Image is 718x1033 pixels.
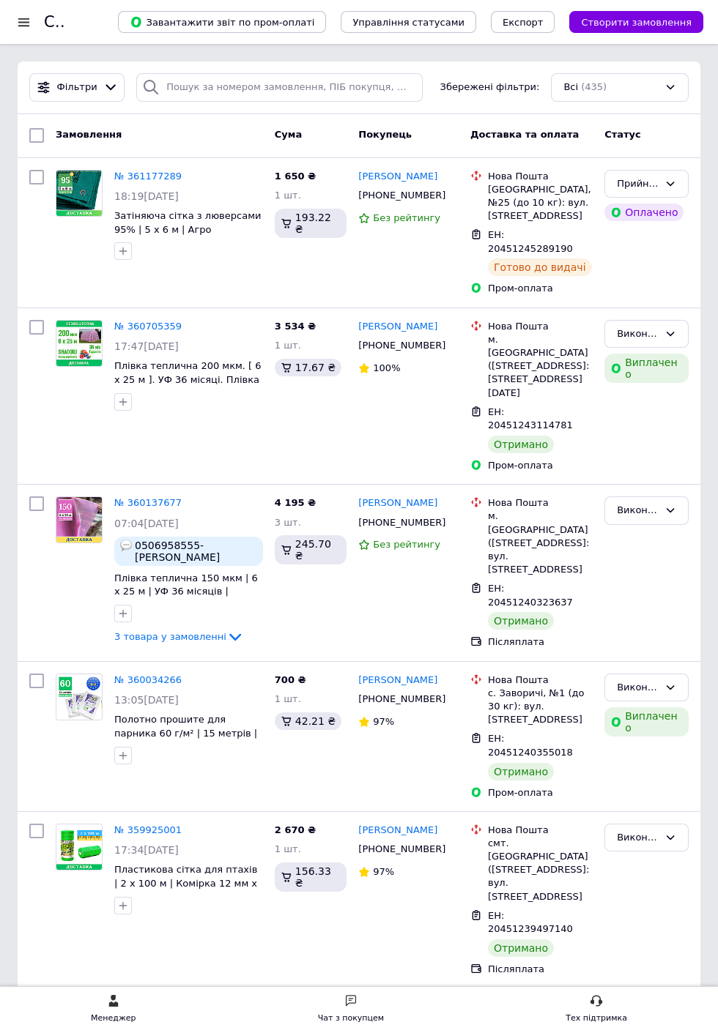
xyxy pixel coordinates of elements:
[488,496,593,510] div: Нова Пошта
[358,129,412,140] span: Покупець
[488,786,593,799] div: Пром-оплата
[355,336,447,355] div: [PHONE_NUMBER]
[488,763,554,780] div: Отримано
[488,939,554,957] div: Отримано
[488,612,554,630] div: Отримано
[130,15,314,29] span: Завантажити звіт по пром-оплаті
[488,406,573,431] span: ЕН: 20451243114781
[352,17,465,28] span: Управління статусами
[355,186,447,205] div: [PHONE_NUMBER]
[373,716,394,727] span: 97%
[114,171,182,182] a: № 361177289
[488,229,573,254] span: ЕН: 20451245289190
[114,824,182,835] a: № 359925001
[358,496,437,510] a: [PERSON_NAME]
[114,864,257,916] a: Пластикова сітка для птахів | 2 х 100 м | Комірка 12 мм х 14 мм | Сітка зелена для курчат кроликі...
[617,327,659,342] div: Виконано
[275,321,316,332] span: 3 534 ₴
[114,674,182,685] a: № 360034266
[566,1011,627,1026] div: Тех підтримка
[275,712,341,730] div: 42.21 ₴
[56,674,103,720] a: Фото товару
[604,204,684,221] div: Оплачено
[617,680,659,695] div: Виконано
[114,190,179,202] span: 18:19[DATE]
[358,674,437,687] a: [PERSON_NAME]
[136,73,423,102] input: Пошук за номером замовлення, ПІБ покупця, номером телефону, Email, номером накладної
[275,171,316,182] span: 1 650 ₴
[617,176,659,192] div: Прийнято
[56,321,102,366] img: Фото товару
[118,11,326,33] button: Завантажити звіт по пром-оплаті
[341,11,476,33] button: Управління статусами
[56,171,102,216] img: Фото товару
[617,503,659,518] div: Виконано
[617,830,659,846] div: Виконано
[114,321,182,332] a: № 360705359
[44,13,193,31] h1: Список замовлень
[275,517,301,528] span: 3 шт.
[56,170,103,217] a: Фото товару
[488,837,593,903] div: смт. [GEOGRAPHIC_DATA] ([STREET_ADDRESS]: вул. [STREET_ADDRESS]
[488,170,593,183] div: Нова Пошта
[488,258,592,276] div: Готово до видачі
[275,190,301,201] span: 1 шт.
[563,81,578,94] span: Всі
[488,183,593,223] div: [GEOGRAPHIC_DATA], №25 (до 10 кг): вул. [STREET_ADDRESS]
[488,583,573,608] span: ЕН: 20451240323637
[275,340,301,351] span: 1 шт.
[114,844,179,856] span: 17:34[DATE]
[114,497,182,508] a: № 360137677
[373,362,400,373] span: 100%
[440,81,540,94] span: Збережені фільтри:
[358,320,437,334] a: [PERSON_NAME]
[275,209,347,238] div: 193.22 ₴
[488,320,593,333] div: Нова Пошта
[488,333,593,400] div: м. [GEOGRAPHIC_DATA] ([STREET_ADDRESS]: [STREET_ADDRESS][DATE]
[114,631,226,642] span: 3 товара у замовленні
[114,360,262,412] a: Плівка теплична 200 мкм. [ 6 х 25 м ]. УФ 36 місяці. Плівка для теплиць та парників. Безкоштовна ...
[114,631,244,642] a: 3 товара у замовленні
[114,694,179,706] span: 13:05[DATE]
[358,170,437,184] a: [PERSON_NAME]
[57,81,97,94] span: Фільтри
[373,539,440,550] span: Без рейтингу
[275,693,301,704] span: 1 шт.
[604,707,689,736] div: Виплачено
[275,862,347,892] div: 156.33 ₴
[114,714,257,766] a: Полотно прошите для парника 60 г/м² | 15 метрів | Агроволокно біле прошите від заморозків для пар...
[275,535,347,564] div: 245.70 ₴
[488,635,593,649] div: Післяплата
[275,359,341,376] div: 17.67 ₴
[114,210,261,289] a: Затіняюча сітка з люверсами 95% | 5 х 6 м | Агро [PERSON_NAME] | Сітка затінювальна для навісу з ...
[503,17,544,28] span: Експорт
[373,212,440,223] span: Без рейтингу
[373,866,394,877] span: 97%
[56,496,103,543] a: Фото товару
[491,11,555,33] button: Експорт
[358,824,437,838] a: [PERSON_NAME]
[488,963,593,976] div: Післяплата
[275,674,306,685] span: 700 ₴
[470,129,579,140] span: Доставка та оплата
[114,518,179,529] span: 07:04[DATE]
[56,497,102,542] img: Фото товару
[56,824,103,870] a: Фото товару
[488,687,593,727] div: с. Заворичі, №1 (до 30 кг): вул. [STREET_ADDRESS]
[488,674,593,687] div: Нова Пошта
[488,824,593,837] div: Нова Пошта
[555,16,703,27] a: Створити замовлення
[569,11,703,33] button: Створити замовлення
[355,690,447,709] div: [PHONE_NUMBER]
[488,436,554,453] div: Отримано
[114,573,258,638] a: Плівка теплична 150 мкм | 6 х 25 м | УФ 36 місяців | Плівка теплична ширина 6 метрів | Склад виро...
[56,824,102,870] img: Фото товару
[120,540,132,551] img: :speech_balloon:
[488,459,593,472] div: Пром-оплата
[275,497,316,508] span: 4 195 ₴
[91,1011,136,1026] div: Менеджер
